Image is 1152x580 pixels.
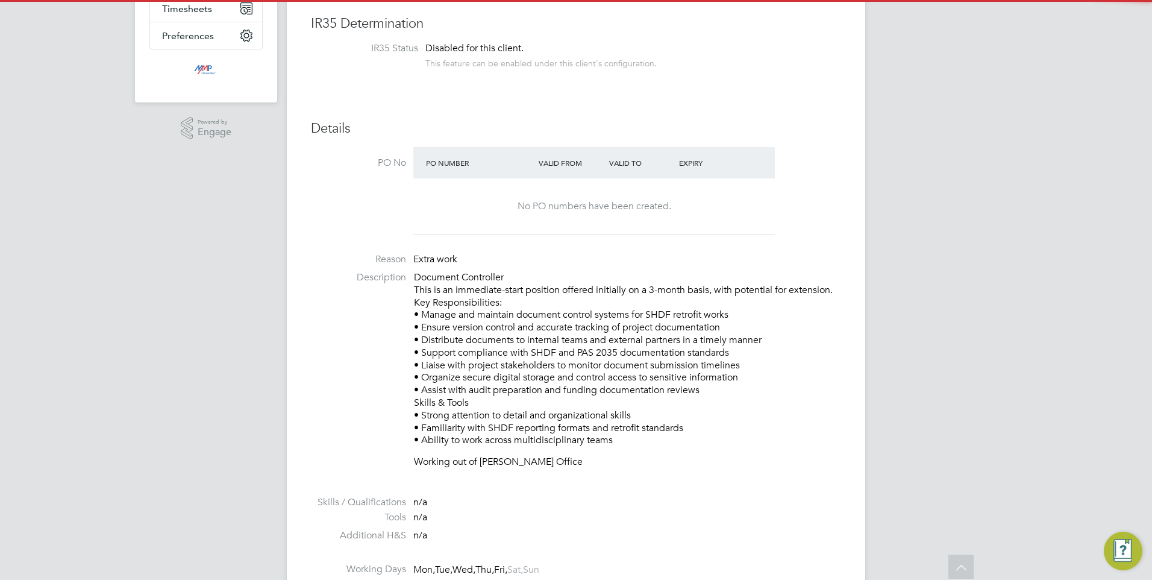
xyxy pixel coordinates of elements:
div: PO Number [423,152,536,174]
span: Sat, [507,564,523,576]
p: Document Controller This is an immediate-start position offered initially on a 3-month basis, wit... [414,271,841,447]
span: Engage [198,127,231,137]
button: Engage Resource Center [1104,532,1142,570]
span: Sun [523,564,539,576]
p: Working out of [PERSON_NAME] Office [414,456,841,468]
span: Fri, [494,564,507,576]
a: Powered byEngage [181,117,232,140]
div: This feature can be enabled under this client's configuration. [425,55,657,69]
span: Powered by [198,117,231,127]
span: Extra work [413,253,457,265]
label: Working Days [311,563,406,576]
div: Valid From [536,152,606,174]
h3: IR35 Determination [311,15,841,33]
a: Go to home page [149,61,263,81]
label: IR35 Status [323,42,418,55]
span: Thu, [475,564,494,576]
div: Expiry [676,152,747,174]
span: Preferences [162,30,214,42]
span: Tue, [435,564,452,576]
span: n/a [413,511,427,523]
span: n/a [413,529,427,541]
span: n/a [413,496,427,508]
span: Timesheets [162,3,212,14]
label: Tools [311,511,406,524]
span: Wed, [452,564,475,576]
label: Skills / Qualifications [311,496,406,509]
label: Reason [311,253,406,266]
button: Preferences [150,22,262,49]
div: No PO numbers have been created. [425,200,763,213]
label: PO No [311,157,406,169]
label: Description [311,271,406,284]
h3: Details [311,120,841,137]
span: Disabled for this client. [425,42,524,54]
span: Mon, [413,564,435,576]
label: Additional H&S [311,529,406,542]
img: mmpconsultancy-logo-retina.png [189,61,224,81]
div: Valid To [606,152,677,174]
